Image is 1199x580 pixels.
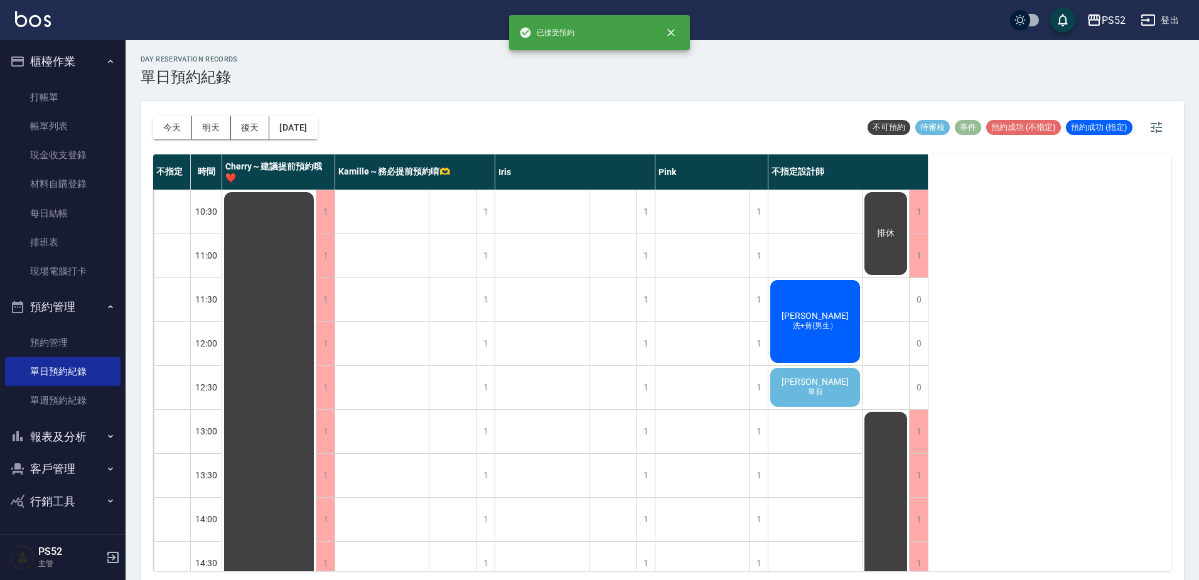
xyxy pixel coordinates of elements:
[191,234,222,277] div: 11:00
[909,190,928,234] div: 1
[909,498,928,541] div: 1
[1102,13,1126,28] div: PS52
[749,498,768,541] div: 1
[5,257,121,286] a: 現場電腦打卡
[476,322,495,365] div: 1
[749,454,768,497] div: 1
[191,453,222,497] div: 13:30
[38,558,102,569] p: 主管
[316,278,335,321] div: 1
[5,112,121,141] a: 帳單列表
[231,116,270,139] button: 後天
[5,141,121,169] a: 現金收支登錄
[316,366,335,409] div: 1
[38,545,102,558] h5: PS52
[316,410,335,453] div: 1
[191,321,222,365] div: 12:00
[15,11,51,27] img: Logo
[779,377,851,387] span: [PERSON_NAME]
[191,154,222,190] div: 時間
[749,234,768,277] div: 1
[269,116,317,139] button: [DATE]
[636,498,655,541] div: 1
[768,154,928,190] div: 不指定設計師
[476,366,495,409] div: 1
[1050,8,1075,33] button: save
[5,421,121,453] button: 報表及分析
[5,169,121,198] a: 材料自購登錄
[476,234,495,277] div: 1
[5,328,121,357] a: 預約管理
[955,122,981,133] span: 事件
[519,26,574,39] span: 已接受預約
[191,190,222,234] div: 10:30
[316,498,335,541] div: 1
[986,122,1061,133] span: 預約成功 (不指定)
[10,545,35,570] img: Person
[636,322,655,365] div: 1
[636,366,655,409] div: 1
[636,234,655,277] div: 1
[657,19,685,46] button: close
[191,277,222,321] div: 11:30
[316,190,335,234] div: 1
[636,410,655,453] div: 1
[316,454,335,497] div: 1
[655,154,768,190] div: Pink
[1082,8,1131,33] button: PS52
[476,190,495,234] div: 1
[5,453,121,485] button: 客戶管理
[5,45,121,78] button: 櫃檯作業
[5,228,121,257] a: 排班表
[335,154,495,190] div: Kamille～務必提前預約唷🫶
[476,278,495,321] div: 1
[909,322,928,365] div: 0
[5,386,121,415] a: 單週預約紀錄
[909,234,928,277] div: 1
[5,83,121,112] a: 打帳單
[749,366,768,409] div: 1
[909,366,928,409] div: 0
[790,321,840,331] span: 洗+剪(男生）
[141,68,238,86] h3: 單日預約紀錄
[192,116,231,139] button: 明天
[495,154,655,190] div: Iris
[153,154,191,190] div: 不指定
[316,234,335,277] div: 1
[749,278,768,321] div: 1
[636,190,655,234] div: 1
[191,497,222,541] div: 14:00
[476,410,495,453] div: 1
[636,454,655,497] div: 1
[5,357,121,386] a: 單日預約紀錄
[316,322,335,365] div: 1
[636,278,655,321] div: 1
[476,498,495,541] div: 1
[141,55,238,63] h2: day Reservation records
[909,278,928,321] div: 0
[749,190,768,234] div: 1
[5,485,121,518] button: 行銷工具
[909,410,928,453] div: 1
[909,454,928,497] div: 1
[868,122,910,133] span: 不可預約
[749,322,768,365] div: 1
[1066,122,1132,133] span: 預約成功 (指定)
[874,228,897,239] span: 排休
[5,291,121,323] button: 預約管理
[153,116,192,139] button: 今天
[191,409,222,453] div: 13:00
[1136,9,1184,32] button: 登出
[749,410,768,453] div: 1
[191,365,222,409] div: 12:30
[779,311,851,321] span: [PERSON_NAME]
[222,154,335,190] div: Cherry～建議提前預約哦❤️
[5,199,121,228] a: 每日結帳
[805,387,825,397] span: 單剪
[915,122,950,133] span: 待審核
[476,454,495,497] div: 1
